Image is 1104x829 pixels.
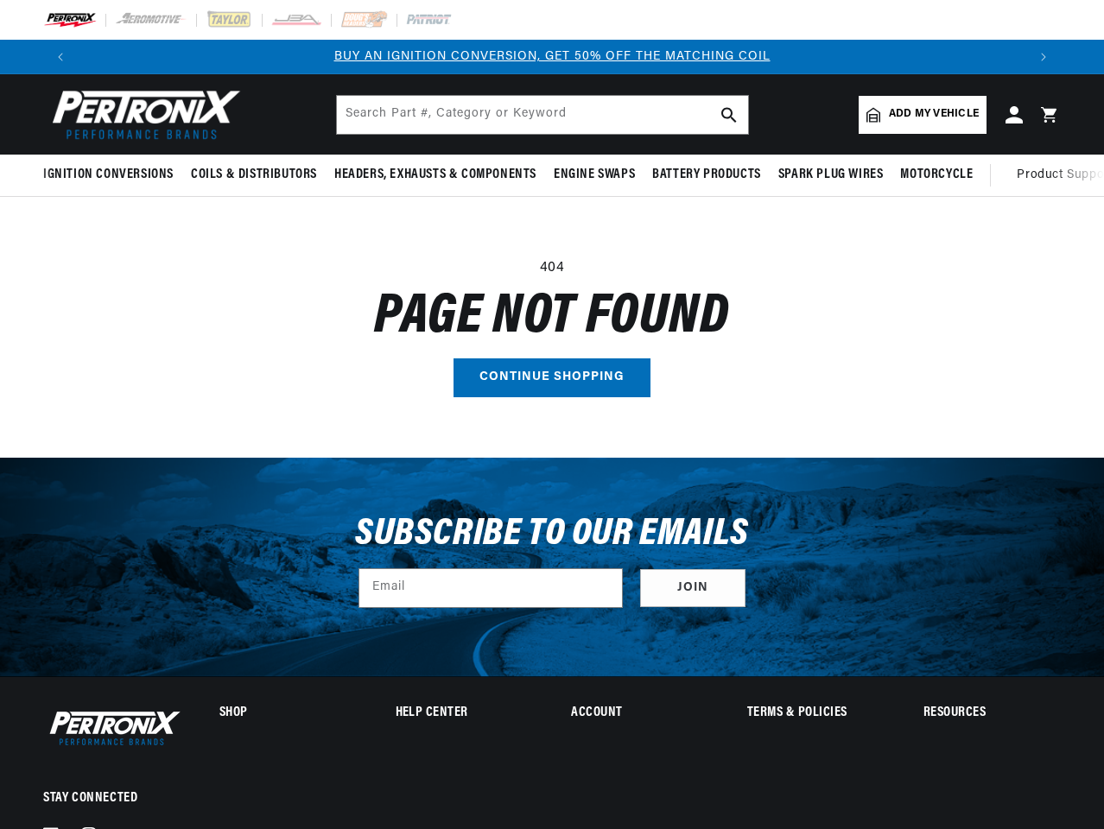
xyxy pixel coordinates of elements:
summary: Battery Products [644,155,770,195]
button: Subscribe [640,569,746,608]
summary: Resources [923,707,1061,719]
button: Translation missing: en.sections.announcements.next_announcement [1026,40,1061,74]
div: Announcement [78,47,1026,66]
p: Stay Connected [43,789,163,807]
summary: Help Center [396,707,533,719]
summary: Motorcycle [891,155,981,195]
summary: Ignition Conversions [43,155,182,195]
img: Pertronix [43,707,181,749]
span: Headers, Exhausts & Components [334,166,536,184]
a: Add my vehicle [859,96,987,134]
span: Spark Plug Wires [778,166,884,184]
h1: Page not found [43,294,1061,341]
img: Pertronix [43,85,242,144]
summary: Engine Swaps [545,155,644,195]
input: Search Part #, Category or Keyword [337,96,748,134]
summary: Terms & policies [747,707,885,719]
span: Engine Swaps [554,166,635,184]
button: search button [710,96,748,134]
span: Coils & Distributors [191,166,317,184]
summary: Headers, Exhausts & Components [326,155,545,195]
span: Ignition Conversions [43,166,174,184]
p: 404 [43,257,1061,280]
input: Email [359,569,622,607]
span: Battery Products [652,166,761,184]
summary: Coils & Distributors [182,155,326,195]
h3: Subscribe to our emails [355,518,749,551]
div: 1 of 3 [78,47,1026,66]
summary: Shop [219,707,357,719]
span: Add my vehicle [889,106,979,123]
button: Translation missing: en.sections.announcements.previous_announcement [43,40,78,74]
span: Motorcycle [900,166,973,184]
a: Continue shopping [454,358,650,397]
a: BUY AN IGNITION CONVERSION, GET 50% OFF THE MATCHING COIL [334,50,771,63]
summary: Spark Plug Wires [770,155,892,195]
summary: Account [571,707,708,719]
